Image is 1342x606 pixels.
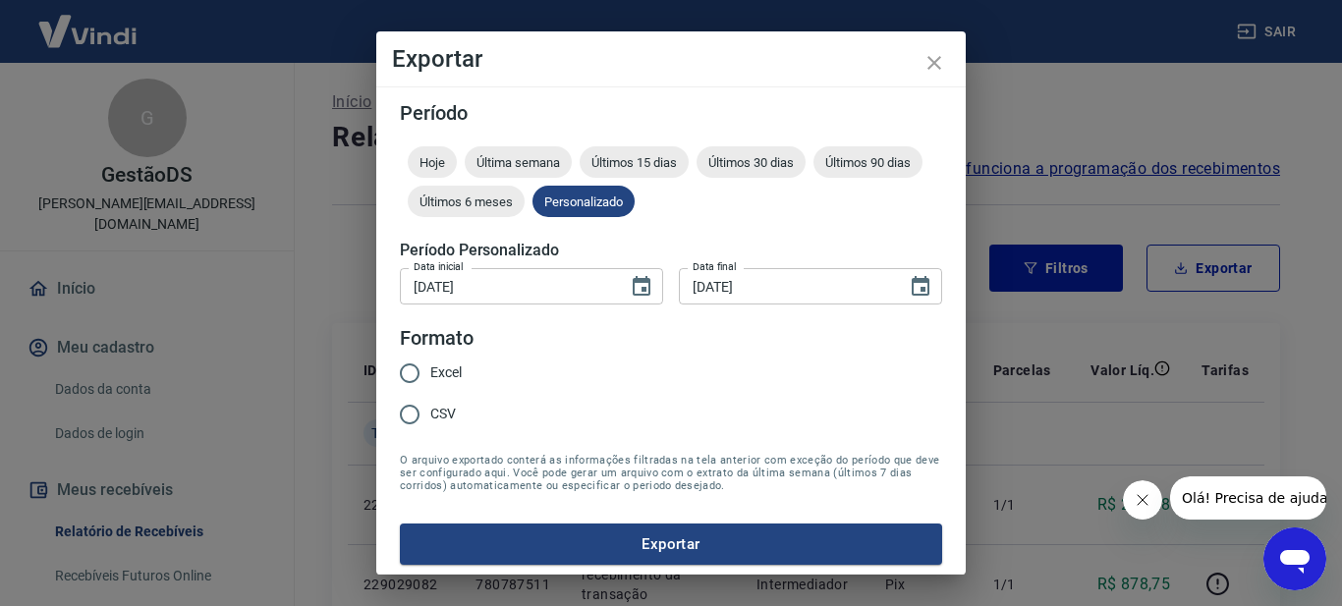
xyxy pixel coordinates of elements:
[392,47,950,71] h4: Exportar
[408,146,457,178] div: Hoje
[12,14,165,29] span: Olá! Precisa de ajuda?
[465,146,572,178] div: Última semana
[532,186,635,217] div: Personalizado
[1170,476,1326,520] iframe: Mensagem da empresa
[1123,480,1162,520] iframe: Fechar mensagem
[400,324,474,353] legend: Formato
[400,241,942,260] h5: Período Personalizado
[697,146,806,178] div: Últimos 30 dias
[400,103,942,123] h5: Período
[693,259,737,274] label: Data final
[580,146,689,178] div: Últimos 15 dias
[400,268,614,304] input: DD/MM/YYYY
[408,186,525,217] div: Últimos 6 meses
[622,267,661,306] button: Choose date, selected date is 23 de set de 2025
[430,404,456,424] span: CSV
[408,155,457,170] span: Hoje
[430,362,462,383] span: Excel
[679,268,893,304] input: DD/MM/YYYY
[697,155,806,170] span: Últimos 30 dias
[901,267,940,306] button: Choose date, selected date is 23 de set de 2025
[414,259,464,274] label: Data inicial
[465,155,572,170] span: Última semana
[1263,527,1326,590] iframe: Botão para abrir a janela de mensagens
[532,194,635,209] span: Personalizado
[400,523,942,565] button: Exportar
[400,454,942,492] span: O arquivo exportado conterá as informações filtradas na tela anterior com exceção do período que ...
[911,39,958,86] button: close
[580,155,689,170] span: Últimos 15 dias
[813,155,923,170] span: Últimos 90 dias
[813,146,923,178] div: Últimos 90 dias
[408,194,525,209] span: Últimos 6 meses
